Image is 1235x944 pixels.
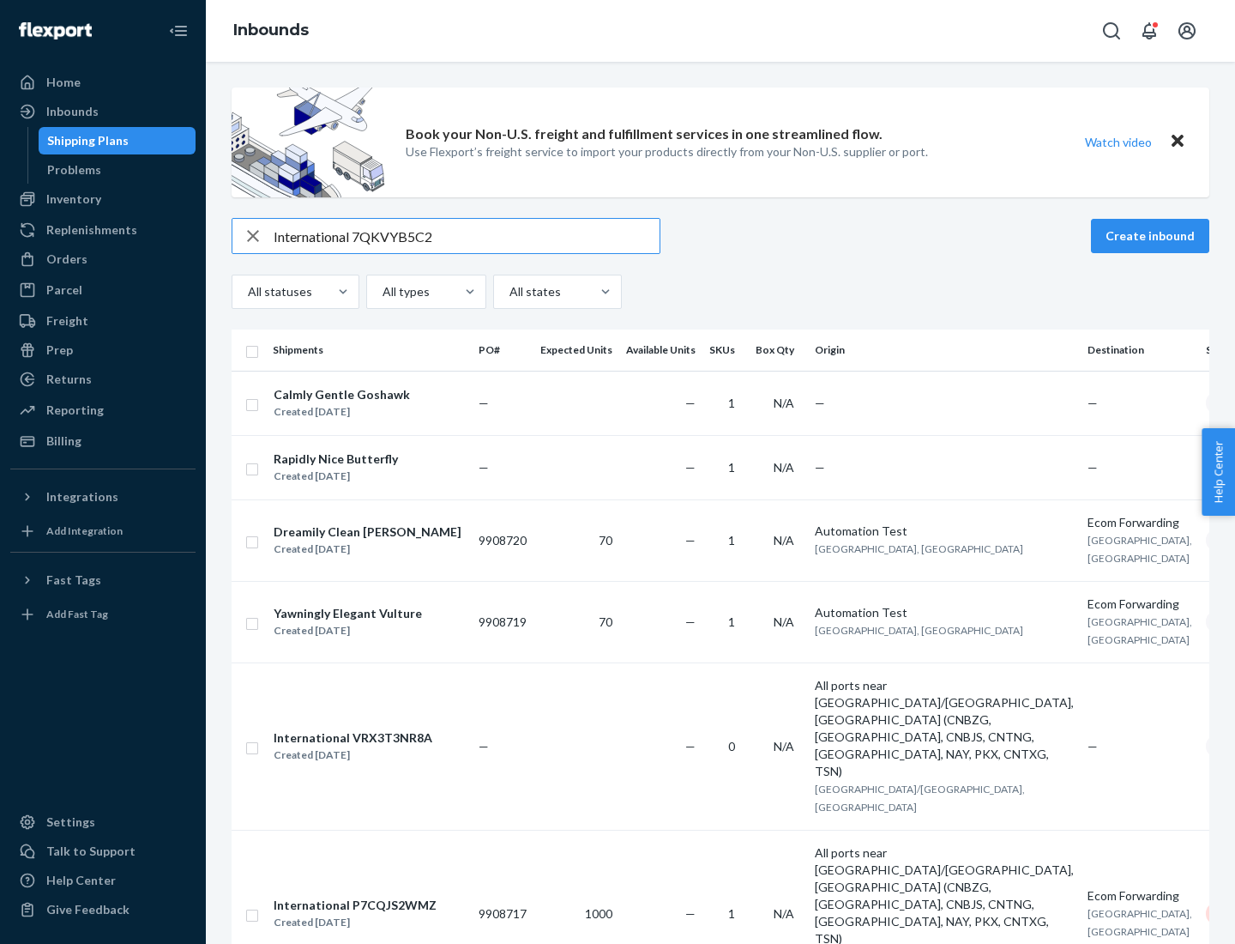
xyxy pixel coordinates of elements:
[274,897,437,914] div: International P7CQJS2WMZ
[728,533,735,548] span: 1
[815,542,1023,555] span: [GEOGRAPHIC_DATA], [GEOGRAPHIC_DATA]
[728,906,735,921] span: 1
[10,517,196,545] a: Add Integration
[10,808,196,836] a: Settings
[19,22,92,39] img: Flexport logo
[46,901,130,918] div: Give Feedback
[274,451,398,468] div: Rapidly Nice Butterfly
[1087,514,1192,531] div: Ecom Forwarding
[1087,534,1192,565] span: [GEOGRAPHIC_DATA], [GEOGRAPHIC_DATA]
[406,143,928,160] p: Use Flexport’s freight service to import your products directly from your Non-U.S. supplier or port.
[702,330,749,371] th: SKUs
[46,872,116,889] div: Help Center
[10,245,196,273] a: Orders
[46,281,82,299] div: Parcel
[728,614,735,629] span: 1
[1087,396,1098,410] span: —
[46,814,95,831] div: Settings
[685,460,696,475] span: —
[685,906,696,921] span: —
[685,396,696,410] span: —
[266,330,472,371] th: Shipments
[46,191,101,208] div: Inventory
[815,624,1023,637] span: [GEOGRAPHIC_DATA], [GEOGRAPHIC_DATA]
[10,601,196,628] a: Add Fast Tag
[46,572,101,589] div: Fast Tags
[815,677,1074,780] div: All ports near [GEOGRAPHIC_DATA]/[GEOGRAPHIC_DATA], [GEOGRAPHIC_DATA] (CNBZG, [GEOGRAPHIC_DATA], ...
[10,867,196,894] a: Help Center
[728,460,735,475] span: 1
[46,251,87,268] div: Orders
[47,132,129,149] div: Shipping Plans
[508,283,509,300] input: All states
[46,523,123,538] div: Add Integration
[10,483,196,511] button: Integrations
[815,523,1074,540] div: Automation Test
[161,14,196,48] button: Close Navigation
[472,499,533,581] td: 9908720
[1087,739,1098,753] span: —
[1087,460,1098,475] span: —
[10,336,196,364] a: Prep
[10,69,196,96] a: Home
[10,396,196,424] a: Reporting
[1087,907,1192,938] span: [GEOGRAPHIC_DATA], [GEOGRAPHIC_DATA]
[274,729,432,747] div: International VRX3T3NR8A
[728,739,735,753] span: 0
[599,614,612,629] span: 70
[774,614,794,629] span: N/A
[774,533,794,548] span: N/A
[1087,596,1192,613] div: Ecom Forwarding
[46,433,81,450] div: Billing
[1087,615,1192,646] span: [GEOGRAPHIC_DATA], [GEOGRAPHIC_DATA]
[46,843,136,860] div: Talk to Support
[46,371,92,388] div: Returns
[10,566,196,594] button: Fast Tags
[246,283,248,300] input: All statuses
[274,914,437,931] div: Created [DATE]
[599,533,612,548] span: 70
[46,103,99,120] div: Inbounds
[472,330,533,371] th: PO#
[274,605,422,622] div: Yawningly Elegant Vulture
[728,396,735,410] span: 1
[472,581,533,663] td: 9908719
[685,739,696,753] span: —
[274,523,461,541] div: Dreamily Clean [PERSON_NAME]
[1132,14,1166,48] button: Open notifications
[10,366,196,393] a: Returns
[619,330,702,371] th: Available Units
[815,396,825,410] span: —
[1074,130,1163,154] button: Watch video
[1166,130,1189,154] button: Close
[815,604,1074,621] div: Automation Test
[46,342,73,359] div: Prep
[685,614,696,629] span: —
[274,747,432,764] div: Created [DATE]
[406,124,883,144] p: Book your Non-U.S. freight and fulfillment services in one streamlined flow.
[1202,428,1235,516] span: Help Center
[274,468,398,485] div: Created [DATE]
[808,330,1081,371] th: Origin
[274,219,660,253] input: Search inbounds by name, destination, msku...
[1170,14,1204,48] button: Open account menu
[10,216,196,244] a: Replenishments
[274,403,410,421] div: Created [DATE]
[1094,14,1129,48] button: Open Search Box
[10,276,196,304] a: Parcel
[46,221,137,239] div: Replenishments
[274,386,410,403] div: Calmly Gentle Goshawk
[1091,219,1209,253] button: Create inbound
[46,74,81,91] div: Home
[533,330,619,371] th: Expected Units
[1087,887,1192,905] div: Ecom Forwarding
[220,6,322,56] ol: breadcrumbs
[274,622,422,639] div: Created [DATE]
[774,739,794,753] span: N/A
[46,312,88,330] div: Freight
[774,396,794,410] span: N/A
[815,460,825,475] span: —
[46,488,118,505] div: Integrations
[10,307,196,335] a: Freight
[39,156,196,184] a: Problems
